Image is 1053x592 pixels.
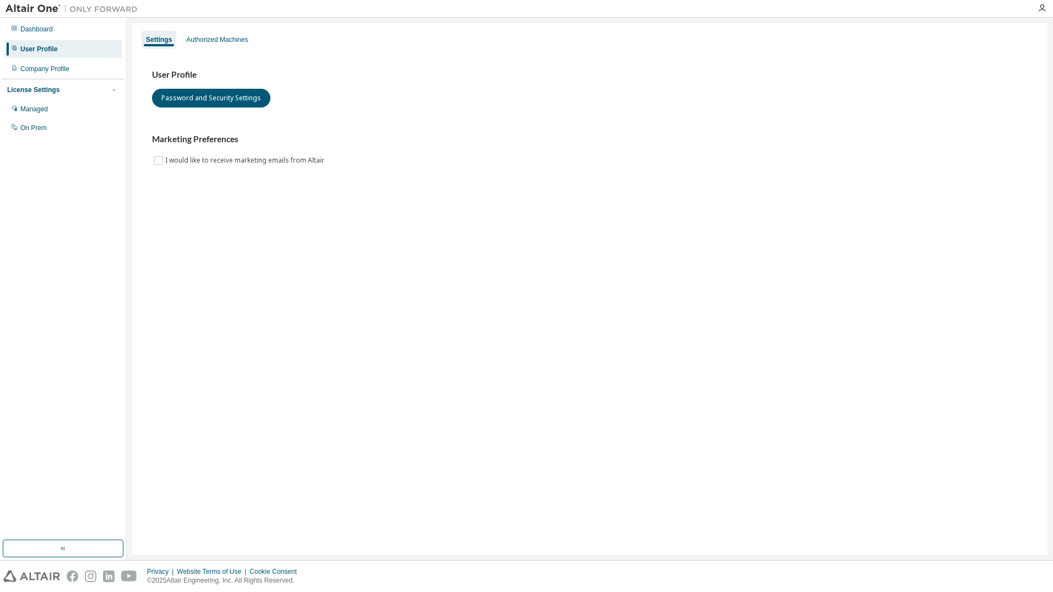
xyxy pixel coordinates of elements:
[6,3,143,14] img: Altair One
[152,134,1028,145] h3: Marketing Preferences
[165,154,327,167] label: I would like to receive marketing emails from Altair
[146,35,172,44] div: Settings
[103,571,115,582] img: linkedin.svg
[249,567,303,576] div: Cookie Consent
[177,567,249,576] div: Website Terms of Use
[147,567,177,576] div: Privacy
[20,45,57,53] div: User Profile
[152,89,270,107] button: Password and Security Settings
[20,64,69,73] div: Company Profile
[20,123,47,132] div: On Prem
[67,571,78,582] img: facebook.svg
[121,571,137,582] img: youtube.svg
[20,105,48,114] div: Managed
[186,35,248,44] div: Authorized Machines
[147,576,303,585] p: © 2025 Altair Engineering, Inc. All Rights Reserved.
[152,69,1028,80] h3: User Profile
[85,571,96,582] img: instagram.svg
[20,25,53,34] div: Dashboard
[3,571,60,582] img: altair_logo.svg
[7,85,59,94] div: License Settings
